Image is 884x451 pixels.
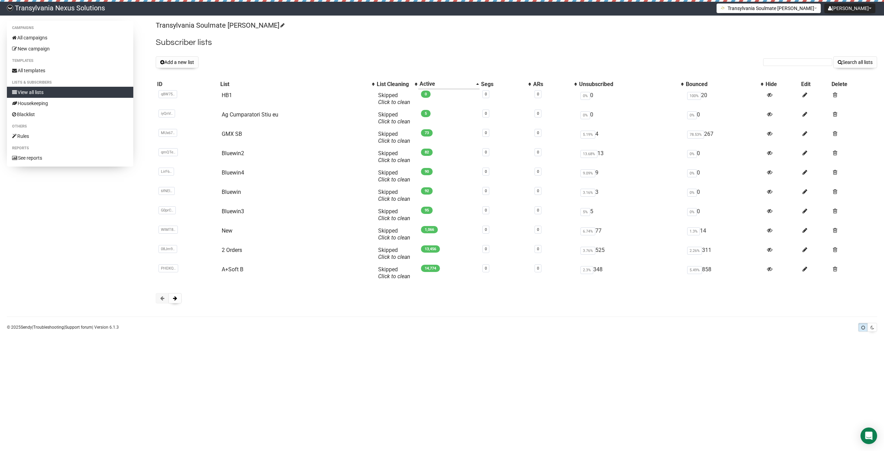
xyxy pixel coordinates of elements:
[684,109,764,128] td: 0
[833,56,877,68] button: Search all lists
[375,79,418,89] th: List Cleaning: No sort applied, activate to apply an ascending sort
[421,265,440,272] span: 14,774
[7,24,133,32] li: Campaigns
[7,5,13,11] img: 586cc6b7d8bc403f0c61b981d947c989
[537,189,539,193] a: 0
[21,325,32,330] a: Sendy
[421,187,433,195] span: 92
[421,226,438,233] span: 1,066
[421,91,431,98] span: 0
[485,169,487,174] a: 0
[421,149,433,156] span: 82
[684,186,764,205] td: 0
[377,81,411,88] div: List Cleaning
[158,206,176,214] span: G0prC..
[378,266,410,280] span: Skipped
[717,3,821,13] button: Transylvania Soulmate [PERSON_NAME]
[222,247,242,253] a: 2 Orders
[684,205,764,225] td: 0
[7,32,133,43] a: All campaigns
[421,207,433,214] span: 95
[378,273,410,280] a: Click to clean
[578,109,684,128] td: 0
[579,81,678,88] div: Unsubscribed
[684,263,764,283] td: 858
[578,263,684,283] td: 348
[861,427,877,444] div: Open Intercom Messenger
[158,129,177,137] span: MUx67..
[485,150,487,154] a: 0
[378,176,410,183] a: Click to clean
[378,157,410,163] a: Click to clean
[485,208,487,213] a: 0
[830,79,877,89] th: Delete: No sort applied, sorting is disabled
[378,92,410,105] span: Skipped
[580,131,595,139] span: 5.19%
[158,168,174,176] span: LirF6..
[537,131,539,135] a: 0
[7,65,133,76] a: All templates
[222,189,241,195] a: Bluewin
[687,111,697,119] span: 0%
[7,323,119,331] p: © 2025 | | | Version 6.1.3
[687,92,701,100] span: 100%
[378,118,410,125] a: Click to clean
[378,131,410,144] span: Skipped
[378,99,410,105] a: Click to clean
[578,186,684,205] td: 3
[33,325,64,330] a: Troubleshooting
[378,247,410,260] span: Skipped
[222,169,244,176] a: Bluewin4
[485,92,487,96] a: 0
[378,111,410,125] span: Skipped
[684,128,764,147] td: 267
[578,147,684,167] td: 13
[421,245,440,253] span: 13,456
[378,254,410,260] a: Click to clean
[485,227,487,232] a: 0
[7,87,133,98] a: View all lists
[580,247,595,255] span: 3.76%
[421,110,431,117] span: 5
[7,98,133,109] a: Housekeeping
[156,56,199,68] button: Add a new list
[420,81,473,87] div: Active
[580,92,590,100] span: 0%
[684,89,764,109] td: 20
[684,244,764,263] td: 311
[7,109,133,120] a: Blacklist
[485,111,487,116] a: 0
[485,266,487,271] a: 0
[220,81,368,88] div: List
[580,169,595,177] span: 9.09%
[684,225,764,244] td: 14
[578,225,684,244] td: 77
[687,169,697,177] span: 0%
[533,81,571,88] div: ARs
[537,266,539,271] a: 0
[421,168,433,175] span: 90
[686,81,757,88] div: Bounced
[485,189,487,193] a: 0
[158,226,178,234] span: WlMT8..
[222,131,242,137] a: GMX SB
[537,247,539,251] a: 0
[378,234,410,241] a: Click to clean
[378,227,410,241] span: Skipped
[222,92,232,98] a: HB1
[481,81,525,88] div: Segs
[580,111,590,119] span: 0%
[378,215,410,222] a: Click to clean
[418,79,480,89] th: Active: Ascending sort applied, activate to apply a descending sort
[720,5,726,11] img: 1.png
[7,122,133,131] li: Others
[687,189,697,197] span: 0%
[537,169,539,174] a: 0
[480,79,532,89] th: Segs: No sort applied, activate to apply an ascending sort
[378,196,410,202] a: Click to clean
[7,131,133,142] a: Rules
[832,81,876,88] div: Delete
[157,81,218,88] div: ID
[378,169,410,183] span: Skipped
[421,129,433,137] span: 73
